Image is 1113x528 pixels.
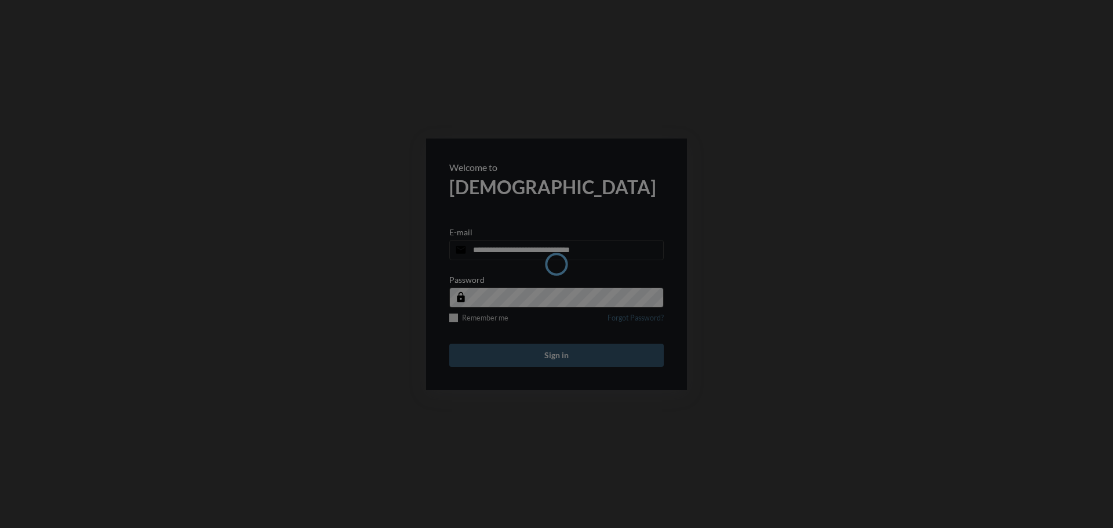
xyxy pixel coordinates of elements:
[449,162,664,173] p: Welcome to
[608,314,664,329] a: Forgot Password?
[449,176,664,198] h2: [DEMOGRAPHIC_DATA]
[449,275,485,285] p: Password
[449,314,508,322] label: Remember me
[449,227,472,237] p: E-mail
[449,344,664,367] button: Sign in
